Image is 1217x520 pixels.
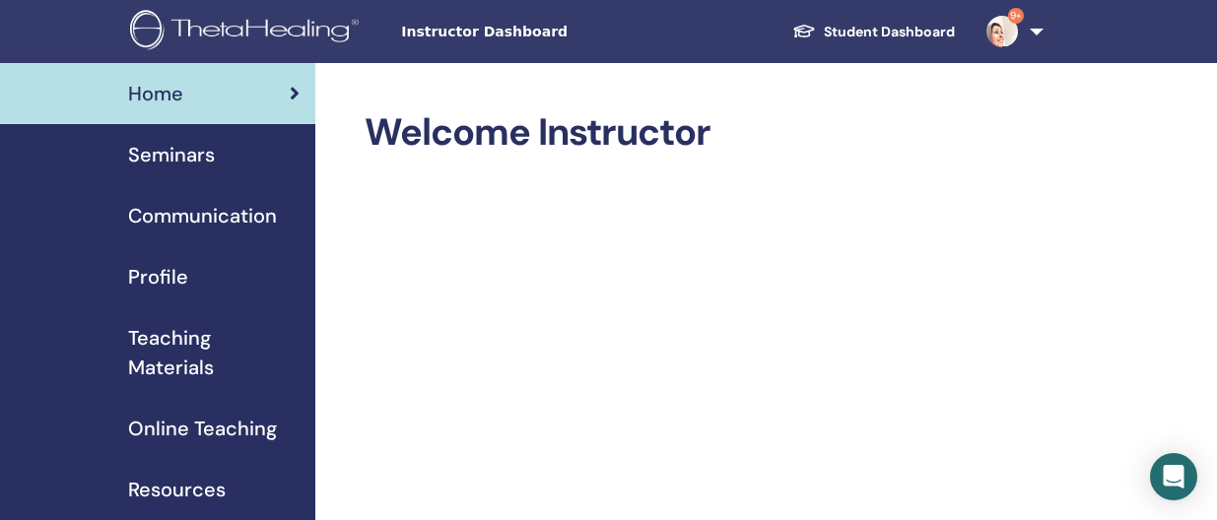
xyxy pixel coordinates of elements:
[128,79,183,108] span: Home
[1008,8,1024,24] span: 9+
[128,201,277,230] span: Communication
[128,414,277,443] span: Online Teaching
[1150,453,1197,500] div: Open Intercom Messenger
[365,110,1050,156] h2: Welcome Instructor
[777,14,971,50] a: Student Dashboard
[128,140,215,169] span: Seminars
[130,10,366,54] img: logo.png
[986,16,1018,47] img: default.png
[792,23,816,39] img: graduation-cap-white.svg
[401,22,697,42] span: Instructor Dashboard
[128,262,188,292] span: Profile
[128,475,226,504] span: Resources
[128,323,300,382] span: Teaching Materials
